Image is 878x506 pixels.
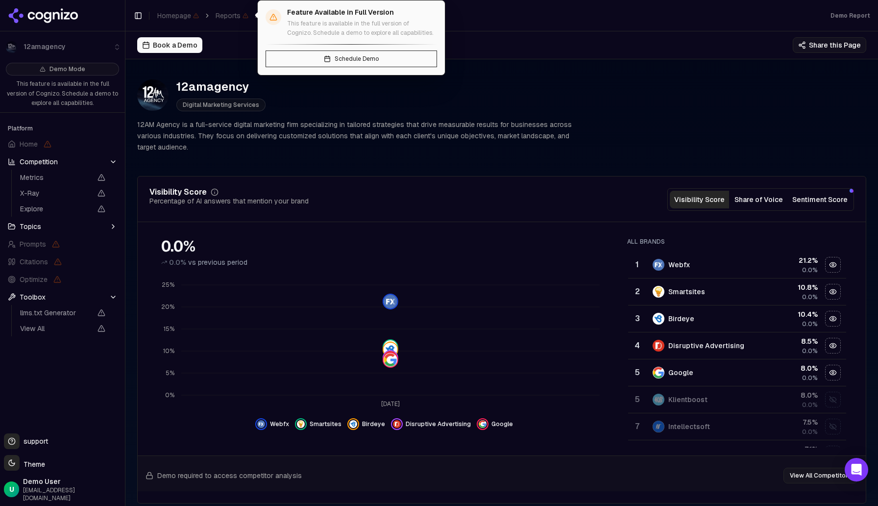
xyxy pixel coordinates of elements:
[632,394,643,405] div: 5
[825,257,841,273] button: Hide webfx data
[384,353,397,367] img: google
[391,418,471,430] button: Hide disruptive advertising data
[761,282,818,292] div: 10.8 %
[20,308,92,318] span: llms.txt Generator
[393,420,401,428] img: disruptive advertising
[20,239,46,249] span: Prompts
[297,420,305,428] img: smartsites
[802,347,818,355] span: 0.0%
[287,8,437,17] h4: Feature Available in Full Version
[830,12,870,20] div: Demo Report
[384,341,397,354] img: smartsites
[653,421,664,432] img: intellectsoft
[628,413,846,440] tr: 7intellectsoftIntellectsoft7.5%0.0%Show intellectsoft data
[49,65,85,73] span: Demo Mode
[20,204,92,214] span: Explore
[347,418,385,430] button: Hide birdeye data
[628,305,846,332] tr: 3birdeyeBirdeye10.4%0.0%Hide birdeye data
[825,365,841,380] button: Hide google data
[157,11,199,21] span: Homepage
[761,336,818,346] div: 8.5 %
[761,390,818,400] div: 8.0 %
[20,460,45,469] span: Theme
[802,401,818,409] span: 0.0%
[825,446,841,461] button: Show toptal data
[632,367,643,379] div: 5
[825,311,841,327] button: Hide birdeye data
[653,286,664,298] img: smartsites
[668,260,690,270] div: Webfx
[491,420,513,428] span: Google
[627,238,846,246] div: All Brands
[149,196,309,206] div: Percentage of AI answers that mention your brand
[384,295,397,308] img: webfx
[20,436,48,446] span: support
[6,79,119,108] p: This feature is available in the full version of Cognizo. Schedule a demo to explore all capabili...
[161,304,174,311] tspan: 20%
[825,284,841,300] button: Hide smartsites data
[479,420,487,428] img: google
[4,219,121,234] button: Topics
[137,79,169,111] img: 12amagency
[23,486,121,502] span: [EMAIL_ADDRESS][DOMAIN_NAME]
[188,257,247,267] span: vs previous period
[20,257,48,267] span: Citations
[157,11,349,21] nav: breadcrumb
[335,55,379,63] span: Schedule Demo
[20,139,38,149] span: Home
[825,392,841,407] button: Show klientboost data
[628,440,846,467] tr: 7.1%Show toptal data
[628,359,846,386] tr: 5googleGoogle8.0%0.0%Hide google data
[310,420,341,428] span: Smartsites
[176,99,266,111] span: Digital Marketing Services
[349,420,357,428] img: birdeye
[384,351,397,365] img: disruptive advertising
[157,471,302,481] span: Demo required to access competitor analysis
[668,422,710,431] div: Intellectsoft
[628,252,846,278] tr: 1webfxWebfx21.2%0.0%Hide webfx data
[761,444,818,454] div: 7.1 %
[362,420,385,428] span: Birdeye
[255,418,289,430] button: Hide webfx data
[825,419,841,434] button: Show intellectsoft data
[632,421,643,432] div: 7
[632,259,643,271] div: 1
[270,420,289,428] span: Webfx
[166,369,174,377] tspan: 5%
[668,287,705,297] div: Smartsites
[729,191,788,208] button: Share of Voice
[653,367,664,379] img: google
[802,293,818,301] span: 0.0%
[761,255,818,265] div: 21.2 %
[216,11,248,21] span: Reports
[668,395,707,405] div: Klientboost
[761,309,818,319] div: 10.4 %
[845,458,868,481] div: Open Intercom Messenger
[653,394,664,405] img: klientboost
[632,313,643,325] div: 3
[406,420,471,428] span: Disruptive Advertising
[4,121,121,136] div: Platform
[632,340,643,352] div: 4
[670,191,729,208] button: Visibility Score
[4,154,121,170] button: Competition
[783,468,858,483] button: View All Competitors
[266,51,437,67] button: Schedule Demo
[628,332,846,359] tr: 4disruptive advertisingDisruptive Advertising8.5%0.0%Hide disruptive advertising data
[802,320,818,328] span: 0.0%
[4,289,121,305] button: Toolbox
[477,418,513,430] button: Hide google data
[20,222,41,231] span: Topics
[761,417,818,427] div: 7.5 %
[802,266,818,274] span: 0.0%
[137,119,576,152] p: 12AM Agency is a full-service digital marketing firm specializing in tailored strategies that dri...
[20,173,92,182] span: Metrics
[163,348,174,355] tspan: 10%
[381,401,400,408] tspan: [DATE]
[653,340,664,352] img: disruptive advertising
[20,188,92,198] span: X-Ray
[257,420,265,428] img: webfx
[20,324,92,333] span: View All
[162,281,174,289] tspan: 25%
[384,343,397,356] img: birdeye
